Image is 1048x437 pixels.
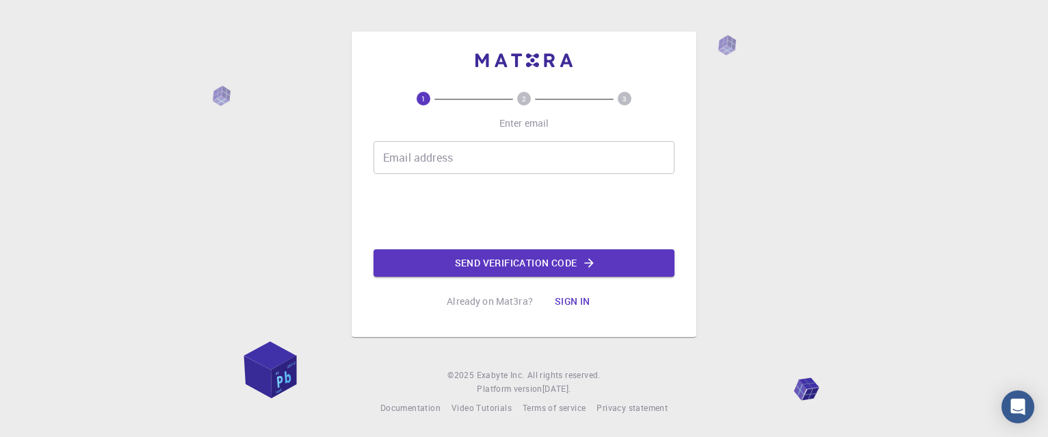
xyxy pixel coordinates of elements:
[499,116,549,130] p: Enter email
[477,369,525,382] a: Exabyte Inc.
[451,401,512,415] a: Video Tutorials
[1001,390,1034,423] div: Open Intercom Messenger
[447,369,476,382] span: © 2025
[597,402,668,413] span: Privacy statement
[597,401,668,415] a: Privacy statement
[522,94,526,103] text: 2
[477,382,542,396] span: Platform version
[451,402,512,413] span: Video Tutorials
[527,369,601,382] span: All rights reserved.
[380,401,441,415] a: Documentation
[542,382,571,396] a: [DATE].
[374,249,674,277] button: Send verification code
[542,383,571,394] span: [DATE] .
[420,185,628,238] iframe: reCAPTCHA
[380,402,441,413] span: Documentation
[477,369,525,380] span: Exabyte Inc.
[623,94,627,103] text: 3
[447,295,533,308] p: Already on Mat3ra?
[421,94,425,103] text: 1
[544,288,601,315] button: Sign in
[523,402,586,413] span: Terms of service
[523,401,586,415] a: Terms of service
